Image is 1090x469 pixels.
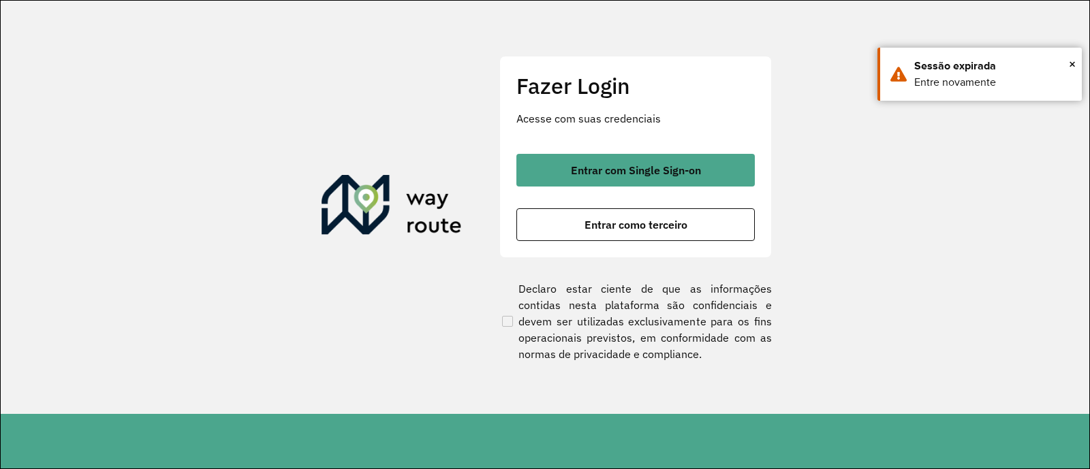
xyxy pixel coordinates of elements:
h2: Fazer Login [516,73,755,99]
label: Declaro estar ciente de que as informações contidas nesta plataforma são confidenciais e devem se... [499,280,772,362]
img: Roteirizador AmbevTech [322,175,462,240]
div: Sessão expirada [914,58,1072,74]
span: Entrar com Single Sign-on [571,165,701,176]
button: button [516,154,755,187]
button: Close [1069,54,1076,74]
span: × [1069,54,1076,74]
span: Entrar como terceiro [585,219,687,230]
div: Entre novamente [914,74,1072,91]
button: button [516,208,755,241]
p: Acesse com suas credenciais [516,110,755,127]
